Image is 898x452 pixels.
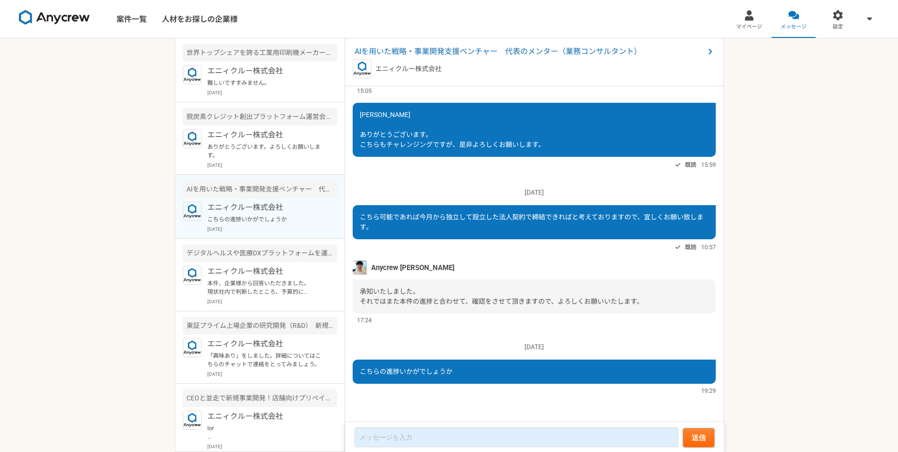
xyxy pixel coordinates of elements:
span: 承知いたしました。 それではまた本件の進捗と合わせて、確認をさせて頂きますので、よろしくお願いいたします。 [360,288,643,305]
button: 送信 [683,428,714,447]
p: エニィクルー株式会社 [207,129,324,141]
p: [DATE] [207,371,337,378]
p: エニィクルー株式会社 [207,266,324,277]
p: [DATE] [353,342,716,352]
p: [DATE] [207,89,337,96]
span: 既読 [685,242,696,253]
div: AIを用いた戦略・事業開発支援ベンチャー 代表のメンター（業務コンサルタント） [183,181,337,198]
img: logo_text_blue_01.png [183,266,202,285]
p: エニィクルー株式会社 [207,202,324,213]
span: [PERSON_NAME] ありがとうございます。 こちらもチャレンジングですが、是非よろしくお願いします。 [360,111,545,148]
p: エニィクルー株式会社 [207,411,324,422]
p: 本件、企業様から回答いただきました。 現状社内で判断したところ、予算的に[PERSON_NAME]様のご要望はお受けするには難しいとお話をいただきました。 また別候補でアシスタント経験がある方が... [207,279,324,296]
div: 脱炭素クレジット創出プラットフォーム運営会社での事業推進を行う方を募集 [183,108,337,126]
img: logo_text_blue_01.png [183,338,202,357]
div: 東証プライム上場企業の研究開発（R&D） 新規事業開発 [183,317,337,334]
p: [DATE] [207,298,337,305]
span: 15:05 [357,86,372,95]
span: 設定 [833,23,843,31]
p: エニィクルー株式会社 [207,338,324,350]
img: logo_text_blue_01.png [183,129,202,148]
img: logo_text_blue_01.png [183,65,202,84]
p: [DATE] [353,188,716,198]
span: Anycrew [PERSON_NAME] [371,262,454,273]
p: 「興味あり」をしました。詳細についてはこちらのチャットで連絡をとってみましょう。 [207,352,324,369]
span: メッセージ [781,23,807,31]
span: 19:29 [701,386,716,395]
span: 17:24 [357,316,372,325]
p: [DATE] [207,162,337,169]
span: AIを用いた戦略・事業開発支援ベンチャー 代表のメンター（業務コンサルタント） [355,46,704,57]
span: 15:59 [701,160,716,169]
p: lor Ipsumdolorsitam。 consecteturadipiscingeli。 seddoeiusm、temporincididuntutlab、etdoloremagnaali。... [207,424,324,441]
p: ありがとうございます。よろしくお願いします。 [207,143,324,160]
span: マイページ [736,23,762,31]
p: エニィクルー株式会社 [207,65,324,77]
img: logo_text_blue_01.png [353,59,372,78]
img: logo_text_blue_01.png [183,202,202,221]
img: %E3%83%95%E3%82%9A%E3%83%AD%E3%83%95%E3%82%A3%E3%83%BC%E3%83%AB%E7%94%BB%E5%83%8F%E3%81%AE%E3%82%... [353,261,367,275]
p: こちらの進捗いかがでしょうか [207,215,324,224]
p: [DATE] [207,226,337,233]
p: エニィクルー株式会社 [375,64,442,74]
div: CEOと並走で新規事業開発！店舗向けプリペイドサービスの事業開発 [183,389,337,407]
img: logo_text_blue_01.png [183,411,202,430]
div: デジタルヘルスや医療DXプラットフォームを運営企業：COOサポート（事業企画） [183,244,337,262]
p: [DATE] [207,443,337,450]
p: 難しいですすみません。 [207,79,324,87]
span: こちらの進捗いかがでしょうか [360,368,453,375]
span: 10:57 [701,243,716,252]
span: こちら可能であれば今月から独立して設立した法人契約で締結できればと考えておりますので、宜しくお願い致します。 [360,213,703,231]
span: 既読 [685,159,696,171]
img: 8DqYSo04kwAAAAASUVORK5CYII= [19,10,90,25]
div: 世界トップシェアを誇る工業用印刷機メーカー 営業顧問（1,2社のみの紹介も歓迎） [183,44,337,62]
